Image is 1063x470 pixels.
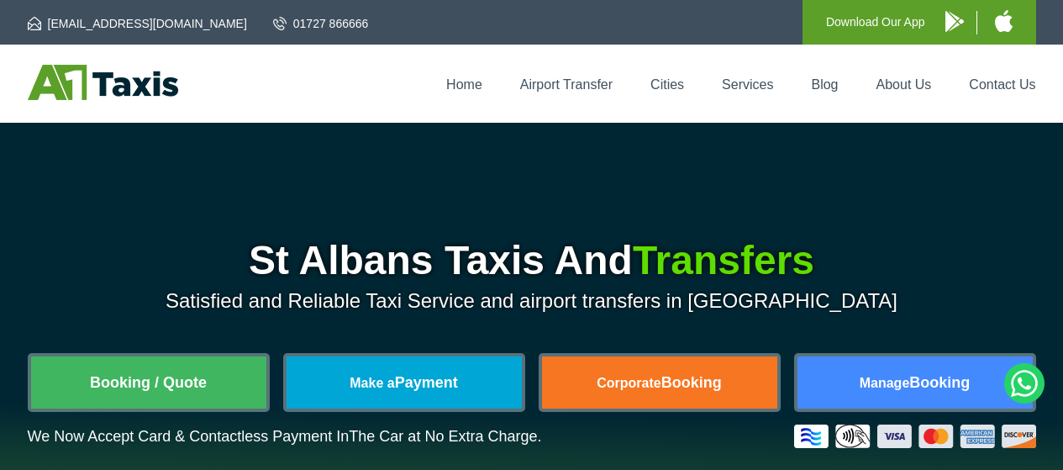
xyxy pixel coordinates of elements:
a: Make aPayment [287,356,522,409]
a: [EMAIL_ADDRESS][DOMAIN_NAME] [28,15,247,32]
a: Airport Transfer [520,77,613,92]
p: Satisfied and Reliable Taxi Service and airport transfers in [GEOGRAPHIC_DATA] [28,289,1036,313]
span: Transfers [633,238,814,283]
a: Home [446,77,482,92]
a: 01727 866666 [273,15,369,32]
a: About Us [876,77,932,92]
span: Manage [860,376,910,390]
a: Services [722,77,773,92]
span: Corporate [597,376,660,390]
span: Make a [350,376,394,390]
img: A1 Taxis Android App [945,11,964,32]
a: Contact Us [969,77,1035,92]
img: Credit And Debit Cards [794,425,1036,448]
p: Download Our App [826,12,925,33]
img: A1 Taxis iPhone App [995,10,1013,32]
a: Blog [811,77,838,92]
h1: St Albans Taxis And [28,240,1036,281]
a: Booking / Quote [31,356,266,409]
a: CorporateBooking [542,356,777,409]
img: A1 Taxis St Albans LTD [28,65,178,100]
span: The Car at No Extra Charge. [349,428,541,445]
p: We Now Accept Card & Contactless Payment In [28,428,542,446]
a: Cities [650,77,684,92]
a: ManageBooking [797,356,1033,409]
